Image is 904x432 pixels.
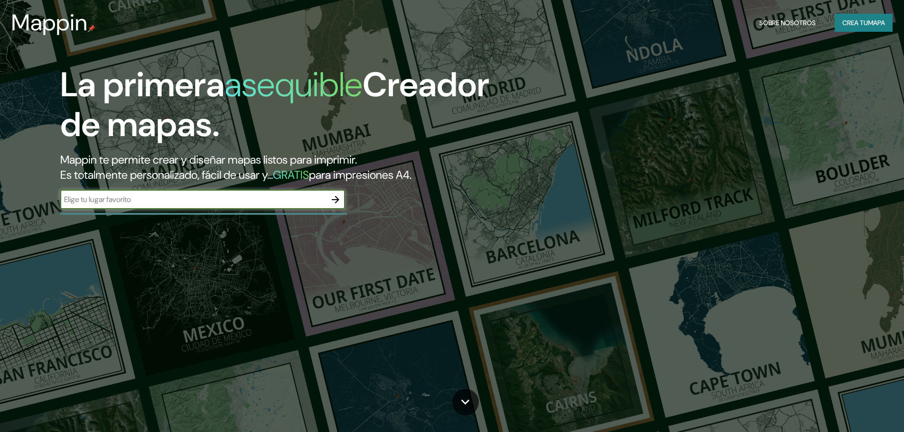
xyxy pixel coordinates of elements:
[835,14,893,32] button: Crea tumapa
[868,18,885,27] font: mapa
[309,167,411,182] font: para impresiones A4.
[88,25,95,32] img: pin de mapeo
[224,63,363,107] font: asequible
[759,18,816,27] font: Sobre nosotros
[60,63,489,147] font: Creador de mapas.
[11,8,88,37] font: Mappin
[60,152,357,167] font: Mappin te permite crear y diseñar mapas listos para imprimir.
[755,14,820,32] button: Sobre nosotros
[60,194,326,205] input: Elige tu lugar favorito
[842,18,868,27] font: Crea tu
[273,167,309,182] font: GRATIS
[60,167,273,182] font: Es totalmente personalizado, fácil de usar y...
[60,63,224,107] font: La primera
